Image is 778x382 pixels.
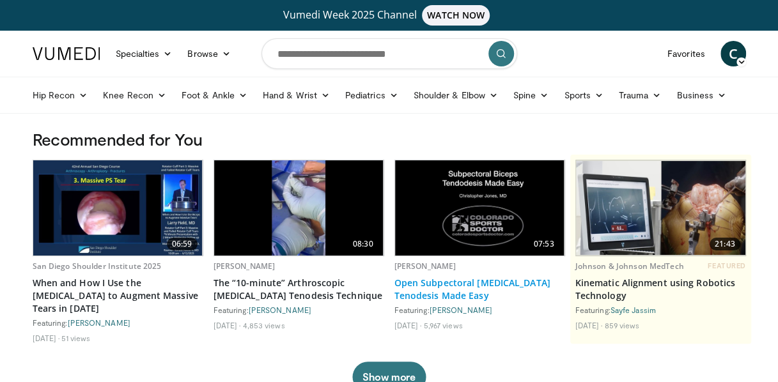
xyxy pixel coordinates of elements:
[575,261,684,271] a: Johnson & Johnson MedTech
[708,261,745,270] span: FEATURED
[214,305,384,315] div: Featuring:
[108,41,180,66] a: Specialties
[348,238,378,250] span: 08:30
[214,277,384,302] a: The “10-minute” Arthroscopic [MEDICAL_DATA] Tenodesis Technique
[33,317,203,328] div: Featuring:
[68,318,130,327] a: [PERSON_NAME]
[394,277,565,302] a: Open Subpectoral [MEDICAL_DATA] Tenodesis Made Easy
[25,82,96,108] a: Hip Recon
[33,47,100,60] img: VuMedi Logo
[174,82,255,108] a: Foot & Ankle
[394,261,456,271] a: [PERSON_NAME]
[338,82,406,108] a: Pediatrics
[33,160,203,256] img: bb5e53e6-f191-420d-8cc3-3697f5341a0d.620x360_q85_upscale.jpg
[575,320,603,330] li: [DATE]
[33,261,162,271] a: San Diego Shoulder Institute 2025
[61,333,90,343] li: 51 views
[529,238,559,250] span: 07:53
[576,160,745,256] a: 21:43
[575,277,746,302] a: Kinematic Alignment using Robotics Technology
[33,129,746,149] h3: Recommended for You
[261,38,517,69] input: Search topics, interventions
[180,41,238,66] a: Browse
[422,5,490,26] span: WATCH NOW
[242,320,284,330] li: 4,853 views
[611,305,656,314] a: Sayfe Jassim
[395,160,564,256] a: 07:53
[394,305,565,315] div: Featuring:
[660,41,713,66] a: Favorites
[604,320,639,330] li: 859 views
[669,82,734,108] a: Business
[214,160,384,256] a: 08:30
[406,82,506,108] a: Shoulder & Elbow
[33,333,60,343] li: [DATE]
[395,160,564,256] img: 876c723a-9eb5-4ebf-a363-efac586748a3.620x360_q85_upscale.jpg
[33,160,203,256] a: 06:59
[423,320,462,330] li: 5,967 views
[506,82,556,108] a: Spine
[575,305,746,315] div: Featuring:
[167,238,198,250] span: 06:59
[95,82,174,108] a: Knee Recon
[249,305,311,314] a: [PERSON_NAME]
[33,277,203,315] a: When and How I Use the [MEDICAL_DATA] to Augment Massive Tears in [DATE]
[611,82,669,108] a: Trauma
[214,320,241,330] li: [DATE]
[556,82,611,108] a: Sports
[720,41,746,66] a: C
[35,5,744,26] a: Vumedi Week 2025 ChannelWATCH NOW
[710,238,740,250] span: 21:43
[255,82,338,108] a: Hand & Wrist
[576,161,745,256] img: 85482610-0380-4aae-aa4a-4a9be0c1a4f1.620x360_q85_upscale.jpg
[394,320,422,330] li: [DATE]
[430,305,492,314] a: [PERSON_NAME]
[214,160,384,256] img: a2754e7b-6a63-49f3-ab5f-5c38285fe722.620x360_q85_upscale.jpg
[214,261,276,271] a: [PERSON_NAME]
